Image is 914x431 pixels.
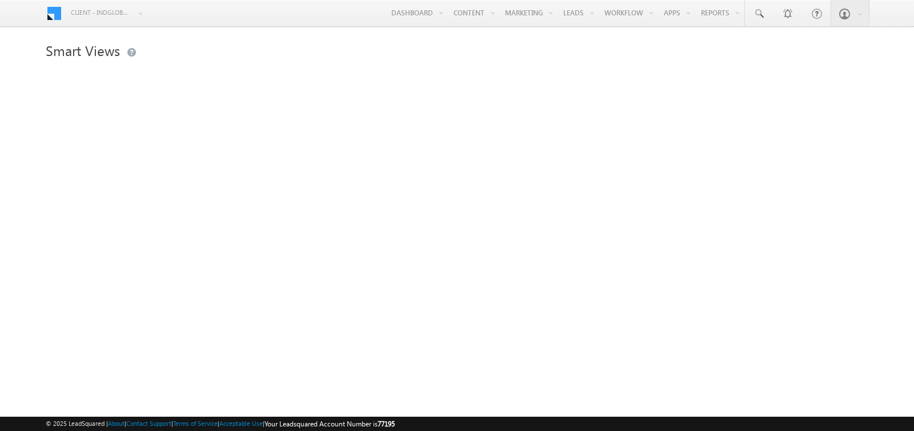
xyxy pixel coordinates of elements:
span: 77195 [378,420,395,428]
span: © 2025 LeadSquared | | | | | [46,418,395,429]
a: Contact Support [126,420,171,427]
a: About [108,420,125,427]
span: Client - indglobal2 (77195) [71,7,131,18]
span: Smart Views [46,41,120,59]
a: Terms of Service [173,420,218,427]
a: Acceptable Use [219,420,263,427]
span: Your Leadsquared Account Number is [264,420,395,428]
